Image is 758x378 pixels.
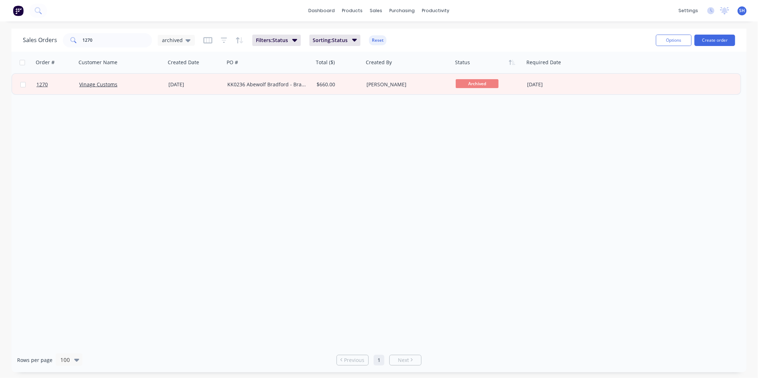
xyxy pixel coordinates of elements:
[344,357,365,364] span: Previous
[256,37,288,44] span: Filters: Status
[369,35,386,45] button: Reset
[83,33,152,47] input: Search...
[13,5,24,16] img: Factory
[305,5,339,16] a: dashboard
[386,5,419,16] div: purchasing
[79,81,117,88] a: Vinage Customs
[309,35,361,46] button: Sorting:Status
[334,355,424,366] ul: Pagination
[162,36,183,44] span: archived
[168,59,199,66] div: Created Date
[36,59,55,66] div: Order #
[227,81,307,88] div: KK0236 Abewolf Bradford - Braille
[419,5,453,16] div: productivity
[526,59,561,66] div: Required Date
[694,35,735,46] button: Create order
[36,81,48,88] span: 1270
[367,5,386,16] div: sales
[17,357,52,364] span: Rows per page
[23,37,57,44] h1: Sales Orders
[316,59,335,66] div: Total ($)
[739,7,745,14] span: SH
[36,74,79,95] a: 1270
[317,81,359,88] div: $660.00
[455,59,470,66] div: Status
[366,59,392,66] div: Created By
[656,35,692,46] button: Options
[313,37,348,44] span: Sorting: Status
[527,81,584,88] div: [DATE]
[337,357,368,364] a: Previous page
[390,357,421,364] a: Next page
[227,59,238,66] div: PO #
[252,35,301,46] button: Filters:Status
[456,79,499,88] span: Archived
[168,81,222,88] div: [DATE]
[339,5,367,16] div: products
[367,81,446,88] div: [PERSON_NAME]
[374,355,384,366] a: Page 1 is your current page
[79,59,117,66] div: Customer Name
[398,357,409,364] span: Next
[675,5,702,16] div: settings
